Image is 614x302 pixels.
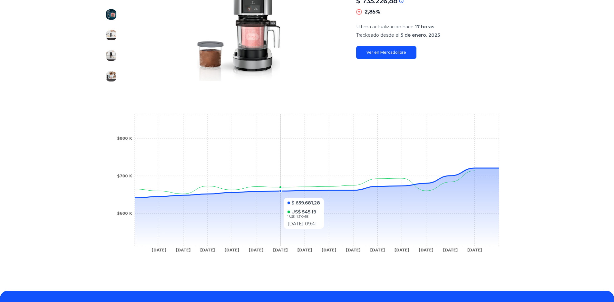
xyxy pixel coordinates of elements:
[356,46,416,59] a: Ver en Mercadolibre
[106,30,116,40] img: Máquina Para Hacer Helados Ninja Nc301 Creami Con 7 Programa
[321,248,336,252] tspan: [DATE]
[224,248,239,252] tspan: [DATE]
[106,71,116,81] img: Máquina Para Hacer Helados Ninja Nc301 Creami Con 7 Programa
[106,51,116,61] img: Máquina Para Hacer Helados Ninja Nc301 Creami Con 7 Programa
[365,8,380,16] p: 2,85%
[273,248,288,252] tspan: [DATE]
[200,248,215,252] tspan: [DATE]
[117,136,132,141] tspan: $800 K
[151,248,166,252] tspan: [DATE]
[176,248,190,252] tspan: [DATE]
[443,248,458,252] tspan: [DATE]
[117,174,132,178] tspan: $700 K
[106,9,116,20] img: Máquina Para Hacer Helados Ninja Nc301 Creami Con 7 Programa
[415,24,434,30] span: 17 horas
[467,248,482,252] tspan: [DATE]
[401,32,440,38] span: 5 de enero, 2025
[249,248,263,252] tspan: [DATE]
[394,248,409,252] tspan: [DATE]
[370,248,385,252] tspan: [DATE]
[356,32,399,38] span: Trackeado desde el
[419,248,434,252] tspan: [DATE]
[297,248,312,252] tspan: [DATE]
[356,24,414,30] span: Ultima actualizacion hace
[117,211,132,216] tspan: $600 K
[346,248,361,252] tspan: [DATE]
